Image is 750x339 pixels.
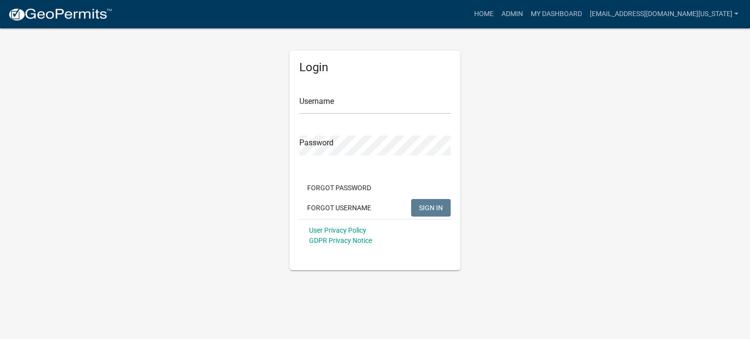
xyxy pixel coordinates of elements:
button: SIGN IN [411,199,451,217]
a: My Dashboard [527,5,586,23]
a: GDPR Privacy Notice [309,237,372,244]
a: Admin [498,5,527,23]
a: [EMAIL_ADDRESS][DOMAIN_NAME][US_STATE] [586,5,742,23]
button: Forgot Password [299,179,379,197]
button: Forgot Username [299,199,379,217]
h5: Login [299,60,451,75]
span: SIGN IN [419,203,443,211]
a: Home [470,5,498,23]
a: User Privacy Policy [309,226,366,234]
